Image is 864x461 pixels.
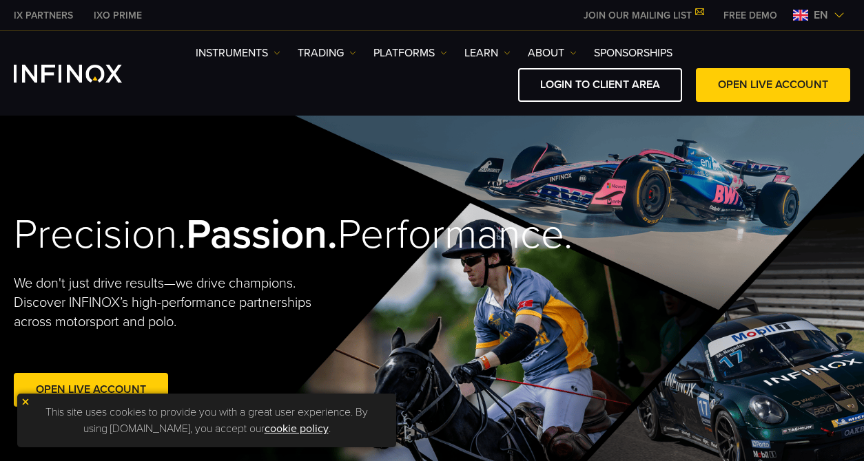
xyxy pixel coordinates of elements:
[373,45,447,61] a: PLATFORMS
[196,45,280,61] a: Instruments
[83,8,152,23] a: INFINOX
[24,400,389,440] p: This site uses cookies to provide you with a great user experience. By using [DOMAIN_NAME], you a...
[528,45,577,61] a: ABOUT
[14,274,315,332] p: We don't just drive results—we drive champions. Discover INFINOX’s high-performance partnerships ...
[265,422,329,436] a: cookie policy
[14,210,390,260] h2: Precision. Performance.
[518,68,682,102] a: LOGIN TO CLIENT AREA
[21,397,30,407] img: yellow close icon
[14,65,154,83] a: INFINOX Logo
[464,45,511,61] a: Learn
[808,7,834,23] span: en
[3,8,83,23] a: INFINOX
[14,373,168,407] a: Open Live Account
[573,10,713,21] a: JOIN OUR MAILING LIST
[186,210,338,259] strong: Passion.
[696,68,850,102] a: OPEN LIVE ACCOUNT
[594,45,672,61] a: SPONSORSHIPS
[298,45,356,61] a: TRADING
[713,8,788,23] a: INFINOX MENU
